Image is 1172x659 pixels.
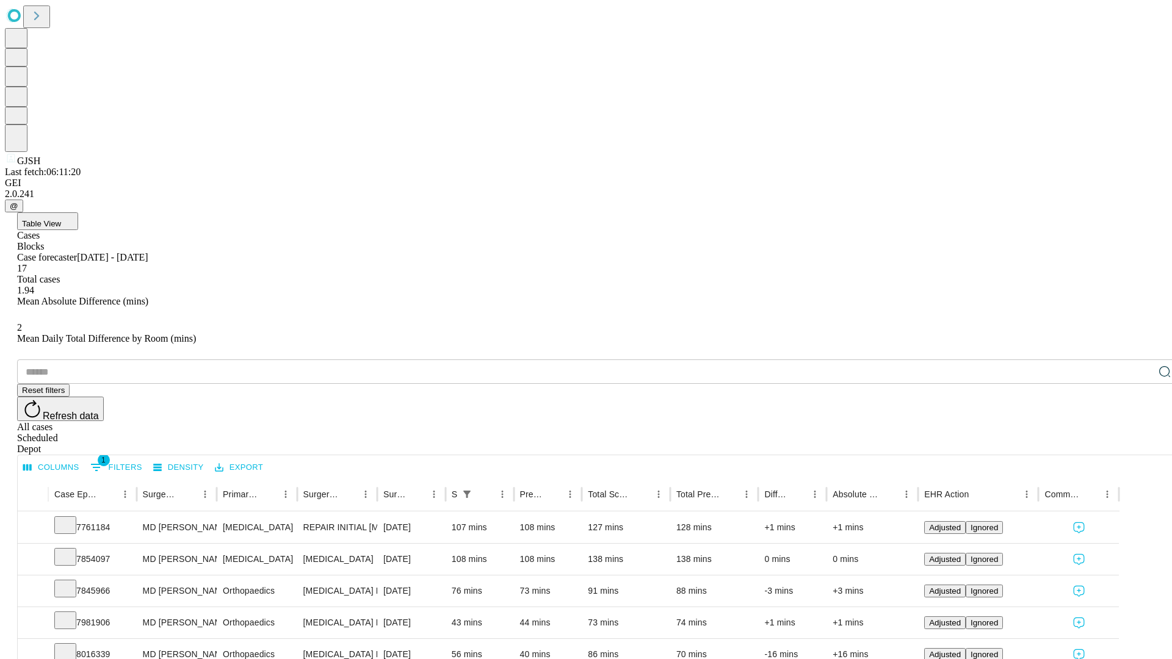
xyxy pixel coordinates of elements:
[143,607,211,638] div: MD [PERSON_NAME] [PERSON_NAME]
[588,607,664,638] div: 73 mins
[966,616,1003,629] button: Ignored
[966,553,1003,566] button: Ignored
[17,322,22,333] span: 2
[17,397,104,421] button: Refresh data
[452,607,508,638] div: 43 mins
[99,486,117,503] button: Sort
[924,489,969,499] div: EHR Action
[764,607,820,638] div: +1 mins
[5,178,1167,189] div: GEI
[223,575,291,607] div: Orthopaedics
[24,517,42,539] button: Expand
[22,219,61,228] span: Table View
[24,581,42,602] button: Expand
[223,489,258,499] div: Primary Service
[24,549,42,571] button: Expand
[5,189,1167,200] div: 2.0.241
[494,486,511,503] button: Menu
[789,486,806,503] button: Sort
[212,458,266,477] button: Export
[150,458,207,477] button: Density
[17,156,40,166] span: GJSH
[143,544,211,575] div: MD [PERSON_NAME] E Md
[721,486,738,503] button: Sort
[452,512,508,543] div: 107 mins
[143,512,211,543] div: MD [PERSON_NAME] E Md
[764,544,820,575] div: 0 mins
[340,486,357,503] button: Sort
[881,486,898,503] button: Sort
[966,585,1003,597] button: Ignored
[179,486,197,503] button: Sort
[383,544,440,575] div: [DATE]
[303,607,371,638] div: [MEDICAL_DATA] RELEASE
[452,489,457,499] div: Scheduled In Room Duration
[588,512,664,543] div: 127 mins
[544,486,562,503] button: Sort
[520,544,576,575] div: 108 mins
[260,486,277,503] button: Sort
[588,575,664,607] div: 91 mins
[924,585,966,597] button: Adjusted
[303,512,371,543] div: REPAIR INITIAL [MEDICAL_DATA] REDUCIBLE AGE [DEMOGRAPHIC_DATA] OR MORE
[5,167,81,177] span: Last fetch: 06:11:20
[676,575,753,607] div: 88 mins
[17,274,60,284] span: Total cases
[10,201,18,211] span: @
[303,575,371,607] div: [MEDICAL_DATA] MEDIAL OR LATERAL MENISCECTOMY
[1082,486,1099,503] button: Sort
[1018,486,1035,503] button: Menu
[929,650,961,659] span: Adjusted
[383,489,407,499] div: Surgery Date
[408,486,425,503] button: Sort
[588,489,632,499] div: Total Scheduled Duration
[520,512,576,543] div: 108 mins
[54,607,131,638] div: 7981906
[833,489,880,499] div: Absolute Difference
[197,486,214,503] button: Menu
[54,512,131,543] div: 7761184
[24,613,42,634] button: Expand
[54,575,131,607] div: 7845966
[5,200,23,212] button: @
[833,575,912,607] div: +3 mins
[17,296,148,306] span: Mean Absolute Difference (mins)
[970,486,987,503] button: Sort
[117,486,134,503] button: Menu
[633,486,650,503] button: Sort
[898,486,915,503] button: Menu
[676,489,720,499] div: Total Predicted Duration
[17,333,196,344] span: Mean Daily Total Difference by Room (mins)
[738,486,755,503] button: Menu
[929,618,961,627] span: Adjusted
[43,411,99,421] span: Refresh data
[87,458,145,477] button: Show filters
[303,489,339,499] div: Surgery Name
[929,555,961,564] span: Adjusted
[17,252,77,262] span: Case forecaster
[924,553,966,566] button: Adjusted
[143,575,211,607] div: MD [PERSON_NAME] [PERSON_NAME]
[383,575,440,607] div: [DATE]
[425,486,443,503] button: Menu
[17,263,27,273] span: 17
[833,512,912,543] div: +1 mins
[458,486,476,503] button: Show filters
[520,489,544,499] div: Predicted In Room Duration
[277,486,294,503] button: Menu
[588,544,664,575] div: 138 mins
[143,489,178,499] div: Surgeon Name
[477,486,494,503] button: Sort
[676,544,753,575] div: 138 mins
[452,575,508,607] div: 76 mins
[17,384,70,397] button: Reset filters
[223,607,291,638] div: Orthopaedics
[924,616,966,629] button: Adjusted
[452,544,508,575] div: 108 mins
[966,521,1003,534] button: Ignored
[520,607,576,638] div: 44 mins
[833,607,912,638] div: +1 mins
[383,607,440,638] div: [DATE]
[54,544,131,575] div: 7854097
[17,212,78,230] button: Table View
